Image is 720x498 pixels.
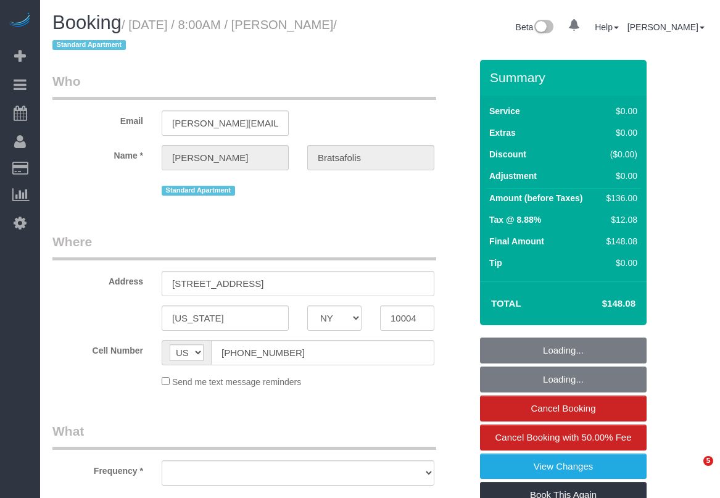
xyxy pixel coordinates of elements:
[7,12,32,30] img: Automaid Logo
[489,214,541,226] label: Tax @ 8.88%
[489,192,582,204] label: Amount (before Taxes)
[480,425,647,450] a: Cancel Booking with 50.00% Fee
[43,460,152,477] label: Frequency *
[43,340,152,357] label: Cell Number
[489,127,516,139] label: Extras
[52,12,122,33] span: Booking
[703,456,713,466] span: 5
[52,40,126,50] span: Standard Apartment
[489,105,520,117] label: Service
[602,192,637,204] div: $136.00
[491,298,521,309] strong: Total
[602,148,637,160] div: ($0.00)
[602,105,637,117] div: $0.00
[516,22,554,32] a: Beta
[380,305,434,331] input: Zip Code
[162,110,289,136] input: Email
[489,148,526,160] label: Discount
[211,340,434,365] input: Cell Number
[480,454,647,479] a: View Changes
[162,305,289,331] input: City
[43,145,152,162] label: Name *
[172,377,301,387] span: Send me text message reminders
[533,20,553,36] img: New interface
[602,235,637,247] div: $148.08
[52,72,436,100] legend: Who
[495,432,632,442] span: Cancel Booking with 50.00% Fee
[480,396,647,421] a: Cancel Booking
[565,299,635,309] h4: $148.08
[678,456,708,486] iframe: Intercom live chat
[602,127,637,139] div: $0.00
[52,18,337,52] small: / [DATE] / 8:00AM / [PERSON_NAME]
[162,186,235,196] span: Standard Apartment
[307,145,434,170] input: Last Name
[489,235,544,247] label: Final Amount
[627,22,705,32] a: [PERSON_NAME]
[489,257,502,269] label: Tip
[489,170,537,182] label: Adjustment
[43,271,152,288] label: Address
[52,233,436,260] legend: Where
[602,214,637,226] div: $12.08
[52,18,337,52] span: /
[490,70,640,85] h3: Summary
[52,422,436,450] legend: What
[602,257,637,269] div: $0.00
[602,170,637,182] div: $0.00
[595,22,619,32] a: Help
[43,110,152,127] label: Email
[162,145,289,170] input: First Name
